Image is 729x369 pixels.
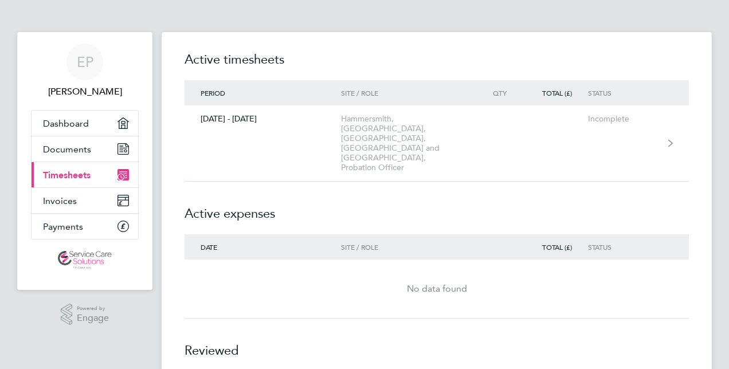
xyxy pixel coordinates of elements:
[472,89,523,97] div: Qty
[32,136,138,162] a: Documents
[201,88,225,97] span: Period
[43,118,89,129] span: Dashboard
[32,214,138,239] a: Payments
[61,304,109,325] a: Powered byEngage
[185,50,689,80] h2: Active timesheets
[31,44,139,99] a: EP[PERSON_NAME]
[17,32,152,290] nav: Main navigation
[32,188,138,213] a: Invoices
[341,89,472,97] div: Site / Role
[588,89,659,97] div: Status
[32,111,138,136] a: Dashboard
[43,221,83,232] span: Payments
[43,170,91,180] span: Timesheets
[185,105,689,182] a: [DATE] - [DATE]Hammersmith, [GEOGRAPHIC_DATA], [GEOGRAPHIC_DATA], [GEOGRAPHIC_DATA] and [GEOGRAPH...
[77,304,109,313] span: Powered by
[185,282,689,296] div: No data found
[31,251,139,269] a: Go to home page
[43,144,91,155] span: Documents
[77,54,93,69] span: EP
[77,313,109,323] span: Engage
[185,182,689,234] h2: Active expenses
[58,251,112,269] img: servicecare-logo-retina.png
[523,89,588,97] div: Total (£)
[588,114,659,124] div: Incomplete
[185,243,341,251] div: Date
[32,162,138,187] a: Timesheets
[185,114,341,124] div: [DATE] - [DATE]
[43,195,77,206] span: Invoices
[523,243,588,251] div: Total (£)
[31,85,139,99] span: Emma-Jane Purnell
[341,243,472,251] div: Site / Role
[588,243,659,251] div: Status
[341,114,472,172] div: Hammersmith, [GEOGRAPHIC_DATA], [GEOGRAPHIC_DATA], [GEOGRAPHIC_DATA] and [GEOGRAPHIC_DATA], Proba...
